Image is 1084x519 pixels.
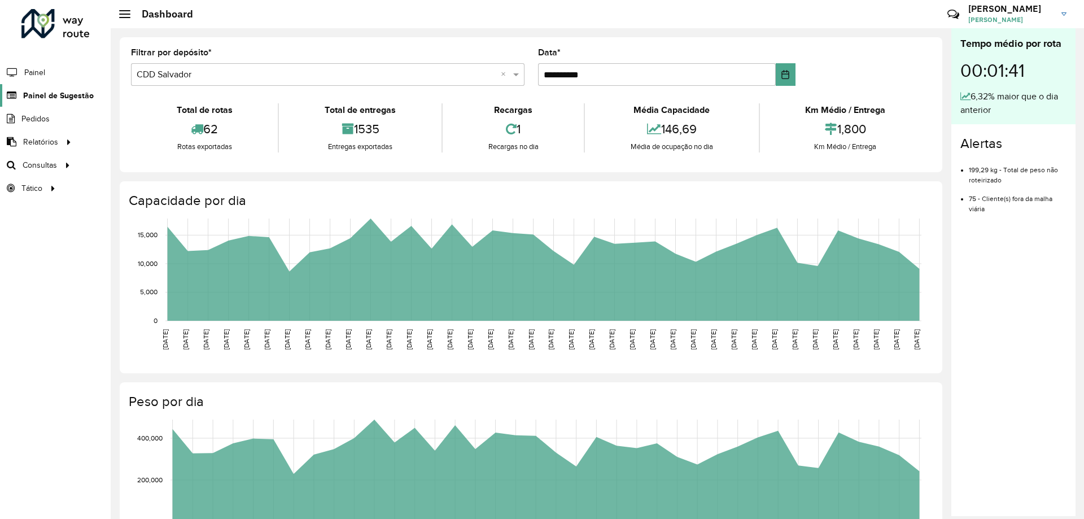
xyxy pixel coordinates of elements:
[538,46,561,59] label: Data
[344,329,352,350] text: [DATE]
[140,289,158,296] text: 5,000
[501,68,510,81] span: Clear all
[21,182,42,194] span: Tático
[750,329,758,350] text: [DATE]
[547,329,554,350] text: [DATE]
[137,476,163,483] text: 200,000
[969,185,1066,214] li: 75 - Cliente(s) fora da malha viária
[130,8,193,20] h2: Dashboard
[23,136,58,148] span: Relatórios
[324,329,331,350] text: [DATE]
[385,329,392,350] text: [DATE]
[131,46,212,59] label: Filtrar por depósito
[628,329,636,350] text: [DATE]
[776,63,795,86] button: Choose Date
[527,329,535,350] text: [DATE]
[134,117,275,141] div: 62
[445,103,581,117] div: Recargas
[21,113,50,125] span: Pedidos
[487,329,494,350] text: [DATE]
[507,329,514,350] text: [DATE]
[588,103,755,117] div: Média Capacidade
[426,329,433,350] text: [DATE]
[304,329,311,350] text: [DATE]
[649,329,656,350] text: [DATE]
[182,329,189,350] text: [DATE]
[968,3,1053,14] h3: [PERSON_NAME]
[960,90,1066,117] div: 6,32% maior que o dia anterior
[243,329,250,350] text: [DATE]
[138,260,158,267] text: 10,000
[567,329,575,350] text: [DATE]
[134,103,275,117] div: Total de rotas
[960,36,1066,51] div: Tempo médio por rota
[138,232,158,239] text: 15,000
[24,67,45,78] span: Painel
[129,193,931,209] h4: Capacidade por dia
[222,329,230,350] text: [DATE]
[872,329,880,350] text: [DATE]
[960,136,1066,152] h4: Alertas
[446,329,453,350] text: [DATE]
[852,329,859,350] text: [DATE]
[283,329,291,350] text: [DATE]
[811,329,819,350] text: [DATE]
[405,329,413,350] text: [DATE]
[913,329,920,350] text: [DATE]
[588,141,755,152] div: Média de ocupação no dia
[23,159,57,171] span: Consultas
[154,317,158,324] text: 0
[588,329,595,350] text: [DATE]
[893,329,900,350] text: [DATE]
[710,329,717,350] text: [DATE]
[791,329,798,350] text: [DATE]
[365,329,372,350] text: [DATE]
[466,329,474,350] text: [DATE]
[689,329,697,350] text: [DATE]
[968,15,1053,25] span: [PERSON_NAME]
[445,117,581,141] div: 1
[282,103,438,117] div: Total de entregas
[282,117,438,141] div: 1535
[282,141,438,152] div: Entregas exportadas
[263,329,270,350] text: [DATE]
[771,329,778,350] text: [DATE]
[134,141,275,152] div: Rotas exportadas
[763,141,928,152] div: Km Médio / Entrega
[832,329,839,350] text: [DATE]
[763,117,928,141] div: 1,800
[763,103,928,117] div: Km Médio / Entrega
[608,329,615,350] text: [DATE]
[23,90,94,102] span: Painel de Sugestão
[137,434,163,442] text: 400,000
[202,329,209,350] text: [DATE]
[669,329,676,350] text: [DATE]
[161,329,169,350] text: [DATE]
[730,329,737,350] text: [DATE]
[969,156,1066,185] li: 199,29 kg - Total de peso não roteirizado
[445,141,581,152] div: Recargas no dia
[129,394,931,410] h4: Peso por dia
[588,117,755,141] div: 146,69
[960,51,1066,90] div: 00:01:41
[941,2,965,27] a: Contato Rápido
